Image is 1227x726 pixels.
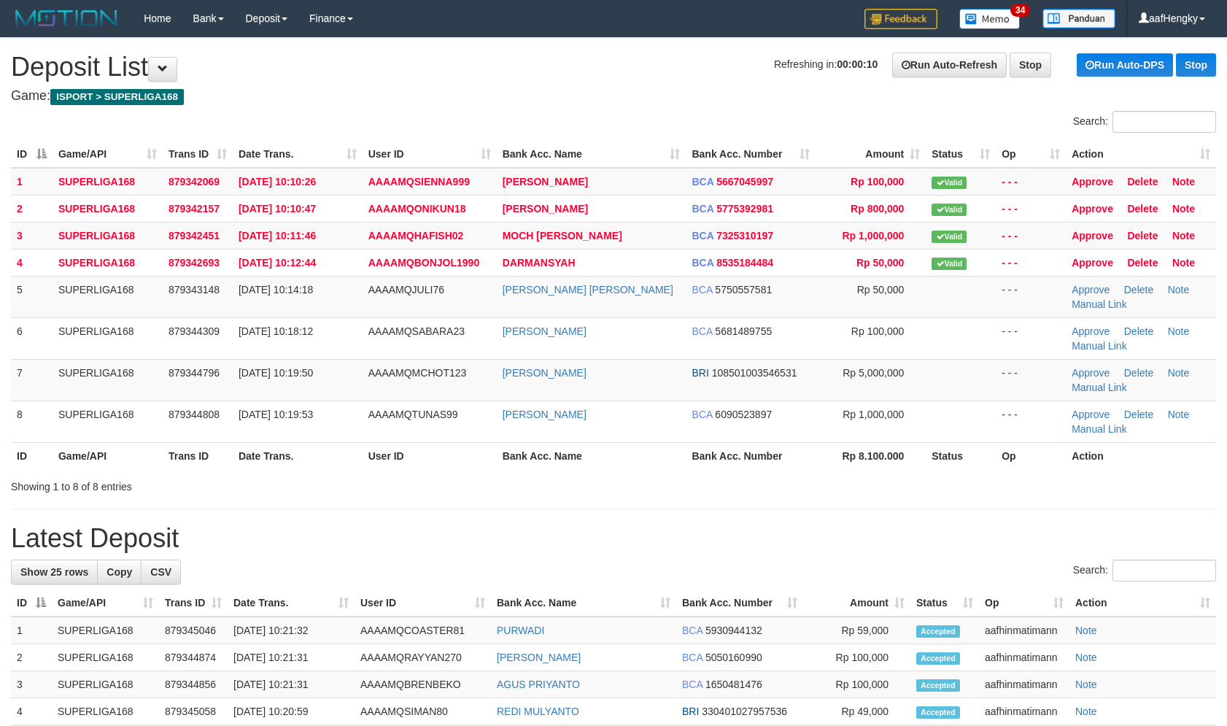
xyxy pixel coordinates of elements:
[159,671,228,698] td: 879344856
[11,590,52,617] th: ID: activate to sort column descending
[368,230,464,242] span: AAAAMQHAFISH02
[11,222,53,249] td: 3
[1112,111,1216,133] input: Search:
[851,176,904,188] span: Rp 100,000
[159,698,228,725] td: 879345058
[11,698,52,725] td: 4
[979,698,1069,725] td: aafhinmatimann
[97,560,142,584] a: Copy
[11,474,500,494] div: Showing 1 to 8 of 8 entries
[1168,284,1190,296] a: Note
[692,409,712,420] span: BCA
[53,141,163,168] th: Game/API: activate to sort column ascending
[1075,625,1097,636] a: Note
[503,409,587,420] a: [PERSON_NAME]
[1168,367,1190,379] a: Note
[916,706,960,719] span: Accepted
[843,409,904,420] span: Rp 1,000,000
[910,590,979,617] th: Status: activate to sort column ascending
[979,671,1069,698] td: aafhinmatimann
[705,652,762,663] span: Copy 5050160990 to clipboard
[705,679,762,690] span: Copy 1650481476 to clipboard
[856,257,904,269] span: Rp 50,000
[996,317,1066,359] td: - - -
[857,284,905,296] span: Rp 50,000
[503,325,587,337] a: [PERSON_NAME]
[1072,284,1110,296] a: Approve
[239,284,313,296] span: [DATE] 10:14:18
[11,617,52,644] td: 1
[239,257,316,269] span: [DATE] 10:12:44
[169,325,220,337] span: 879344309
[682,625,702,636] span: BCA
[368,176,470,188] span: AAAAMQSIENNA999
[169,203,220,215] span: 879342157
[676,590,803,617] th: Bank Acc. Number: activate to sort column ascending
[239,409,313,420] span: [DATE] 10:19:53
[11,671,52,698] td: 3
[803,617,910,644] td: Rp 59,000
[52,617,159,644] td: SUPERLIGA168
[53,401,163,442] td: SUPERLIGA168
[1010,53,1051,77] a: Stop
[233,442,363,469] th: Date Trans.
[1072,367,1110,379] a: Approve
[682,706,699,717] span: BRI
[497,625,544,636] a: PURWADI
[355,590,491,617] th: User ID: activate to sort column ascending
[842,230,904,242] span: Rp 1,000,000
[228,671,355,698] td: [DATE] 10:21:31
[1072,340,1127,352] a: Manual Link
[996,141,1066,168] th: Op: activate to sort column ascending
[843,367,904,379] span: Rp 5,000,000
[1172,257,1195,269] a: Note
[716,257,773,269] span: Copy 8535184484 to clipboard
[1042,9,1115,28] img: panduan.png
[52,671,159,698] td: SUPERLIGA168
[53,359,163,401] td: SUPERLIGA168
[1073,111,1216,133] label: Search:
[159,590,228,617] th: Trans ID: activate to sort column ascending
[716,176,773,188] span: Copy 5667045997 to clipboard
[682,652,702,663] span: BCA
[1066,442,1216,469] th: Action
[239,367,313,379] span: [DATE] 10:19:50
[1075,652,1097,663] a: Note
[11,560,98,584] a: Show 25 rows
[228,617,355,644] td: [DATE] 10:21:32
[53,249,163,276] td: SUPERLIGA168
[363,442,497,469] th: User ID
[692,284,712,296] span: BCA
[996,442,1066,469] th: Op
[692,257,713,269] span: BCA
[916,679,960,692] span: Accepted
[52,698,159,725] td: SUPERLIGA168
[715,409,772,420] span: Copy 6090523897 to clipboard
[682,679,702,690] span: BCA
[1127,176,1158,188] a: Delete
[1072,409,1110,420] a: Approve
[233,141,363,168] th: Date Trans.: activate to sort column ascending
[11,644,52,671] td: 2
[1072,203,1113,215] a: Approve
[996,401,1066,442] td: - - -
[355,671,491,698] td: AAAAMQBRENBEKO
[20,566,88,578] span: Show 25 rows
[926,442,996,469] th: Status
[11,168,53,196] td: 1
[368,367,467,379] span: AAAAMQMCHOT123
[851,203,904,215] span: Rp 800,000
[803,671,910,698] td: Rp 100,000
[53,317,163,359] td: SUPERLIGA168
[363,141,497,168] th: User ID: activate to sort column ascending
[368,203,466,215] span: AAAAMQONIKUN18
[803,644,910,671] td: Rp 100,000
[1124,409,1153,420] a: Delete
[503,257,576,269] a: DARMANSYAH
[50,89,184,105] span: ISPORT > SUPERLIGA168
[996,222,1066,249] td: - - -
[169,409,220,420] span: 879344808
[1072,230,1113,242] a: Approve
[705,625,762,636] span: Copy 5930944132 to clipboard
[996,249,1066,276] td: - - -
